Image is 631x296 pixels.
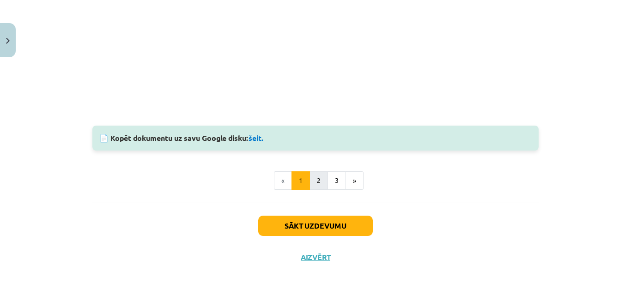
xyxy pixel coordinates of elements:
[6,38,10,44] img: icon-close-lesson-0947bae3869378f0d4975bcd49f059093ad1ed9edebbc8119c70593378902aed.svg
[92,171,539,190] nav: Page navigation example
[309,171,328,190] button: 2
[258,216,373,236] button: Sākt uzdevumu
[298,253,333,262] button: Aizvērt
[291,171,310,190] button: 1
[346,171,364,190] button: »
[249,133,264,143] a: šeit.
[328,171,346,190] button: 3
[92,126,539,151] div: 📄 Kopēt dokumentu uz savu Google disku:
